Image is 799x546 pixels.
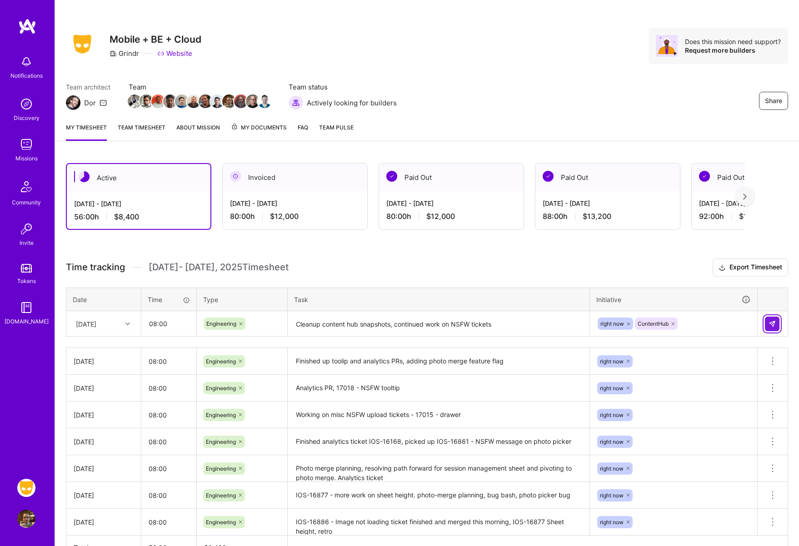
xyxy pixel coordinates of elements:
div: Discovery [14,113,40,123]
span: Actively looking for builders [307,98,397,108]
span: right now [600,320,624,327]
i: icon Chevron [125,322,130,326]
a: Team Pulse [319,123,354,141]
img: Grindr: Mobile + BE + Cloud [17,479,35,497]
img: Active [79,171,90,182]
div: [DATE] [74,383,134,393]
img: Paid Out [386,171,397,182]
span: ContentHub [638,320,669,327]
img: Team Member Avatar [128,94,141,108]
span: $13,200 [583,212,611,221]
i: icon Mail [100,99,107,106]
div: [DATE] [74,464,134,473]
a: Team Member Avatar [247,94,259,109]
a: Grindr: Mobile + BE + Cloud [15,479,38,497]
div: Active [67,164,210,192]
span: $13,800 [739,212,768,221]
a: Team Member Avatar [235,94,247,109]
input: HH:MM [141,483,196,507]
a: Team Member Avatar [140,94,152,109]
img: User Avatar [17,510,35,528]
input: HH:MM [141,457,196,481]
div: 80:00 h [230,212,360,221]
div: [DATE] - [DATE] [386,199,516,208]
th: Date [66,288,141,311]
span: Engineering [206,358,236,365]
a: FAQ [298,123,308,141]
img: Avatar [656,35,678,57]
div: [DATE] [74,357,134,366]
img: Paid Out [543,171,554,182]
div: [DATE] [76,319,96,328]
img: guide book [17,298,35,317]
span: right now [600,465,624,472]
img: Team Member Avatar [258,94,271,108]
textarea: Cleanup content hub snapshots, continued work on NSFW tickets [289,312,589,336]
img: Team Member Avatar [199,94,212,108]
div: 56:00 h [74,212,203,222]
div: Paid Out [535,164,680,191]
div: Dor [84,98,96,108]
a: Website [157,49,192,58]
a: My timesheet [66,123,107,141]
img: Invoiced [230,171,241,182]
div: [DATE] [74,517,134,527]
div: Tokens [17,276,36,286]
textarea: IOS-16886 - Image not loading ticket finished and merged this morning, IOS-16877 Sheet height, retro [289,510,589,535]
span: Engineering [206,320,236,327]
input: HH:MM [141,403,196,427]
a: My Documents [231,123,287,141]
img: Community [15,176,37,198]
div: Does this mission need support? [685,37,781,46]
a: Team Member Avatar [129,94,140,109]
img: Team Member Avatar [140,94,153,108]
div: null [765,317,780,331]
input: HH:MM [141,349,196,373]
h3: Mobile + BE + Cloud [110,34,201,45]
img: teamwork [17,135,35,154]
span: right now [600,438,624,445]
div: Request more builders [685,46,781,55]
div: Invite [20,238,34,248]
span: [DATE] - [DATE] , 2025 Timesheet [149,262,289,273]
a: Team timesheet [118,123,165,141]
textarea: Finished analytics ticket IOS-16168, picked up IOS-16861 - NSFW message on photo picker [289,429,589,454]
img: logo [18,18,36,35]
img: Team Member Avatar [234,94,248,108]
span: Engineering [206,492,236,499]
div: [DATE] [74,437,134,447]
div: [DATE] [74,491,134,500]
div: Notifications [10,71,43,80]
span: Engineering [206,519,236,526]
input: HH:MM [142,312,196,336]
div: Invoiced [223,164,367,191]
img: Team Member Avatar [222,94,236,108]
textarea: Finished up toolip and analytics PRs, adding photo merge feature flag [289,349,589,374]
img: Submit [769,320,776,328]
img: Team Member Avatar [163,94,177,108]
textarea: IOS-16877 - more work on sheet height. photo-merge planning, bug bash, photo picker bug [289,483,589,508]
button: Share [759,92,788,110]
a: Team Member Avatar [164,94,176,109]
span: Team architect [66,82,110,92]
th: Type [197,288,288,311]
img: right [743,194,747,200]
span: right now [600,385,624,392]
th: Task [288,288,590,311]
div: [DATE] - [DATE] [74,199,203,208]
textarea: Analytics PR, 17018 - NSFW tooltip [289,376,589,401]
div: Paid Out [379,164,524,191]
span: Engineering [206,465,236,472]
a: Team Member Avatar [152,94,164,109]
textarea: Photo merge planning, resolving path forward for session management sheet and pivoting to photo m... [289,456,589,481]
i: icon Download [719,263,726,273]
i: icon CompanyGray [110,50,117,57]
span: right now [600,519,624,526]
span: $12,000 [426,212,455,221]
div: [DATE] - [DATE] [543,199,673,208]
img: Team Architect [66,95,80,110]
a: Team Member Avatar [223,94,235,109]
img: Actively looking for builders [289,95,303,110]
span: right now [600,492,624,499]
textarea: Working on misc NSFW upload tickets - 17015 - drawer [289,402,589,427]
